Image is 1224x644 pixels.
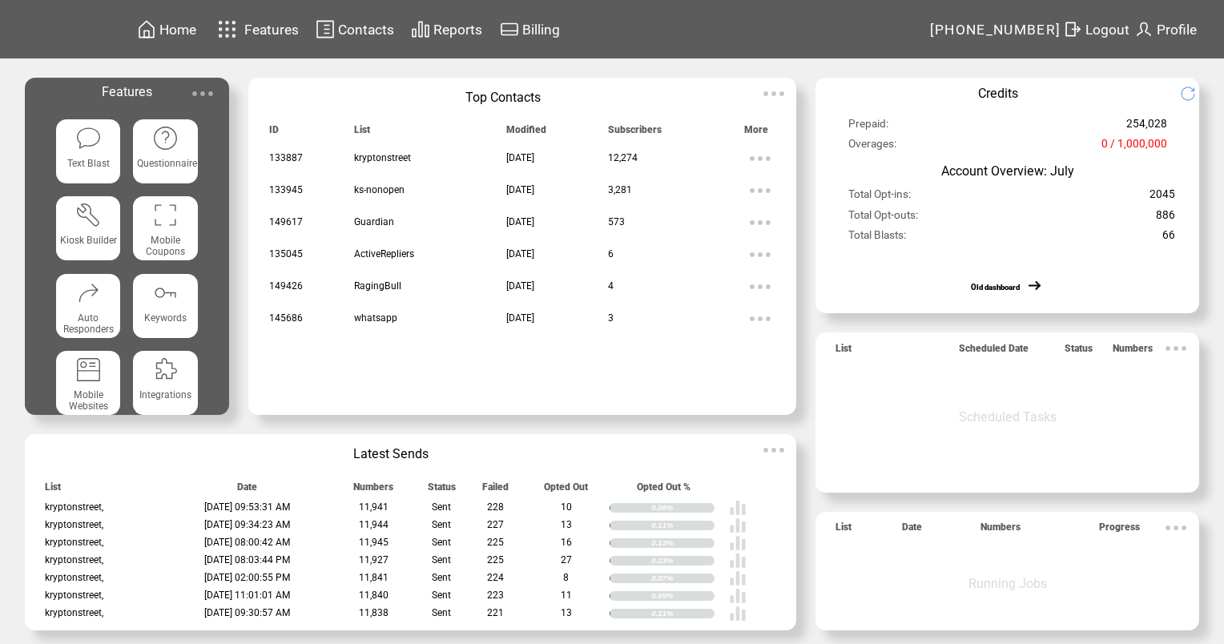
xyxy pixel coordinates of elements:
[563,572,569,583] span: 8
[56,196,120,260] a: Kiosk Builder
[1160,512,1192,544] img: ellypsis.svg
[359,519,389,530] span: 11,944
[506,124,546,143] span: Modified
[269,184,303,195] span: 133945
[133,274,197,338] a: Keywords
[152,202,179,228] img: coupons.svg
[354,248,414,260] span: ActiveRepliers
[941,163,1074,179] span: Account Overview: July
[608,280,614,292] span: 4
[729,499,747,517] img: poll%20-%20white.svg
[204,572,291,583] span: [DATE] 02:00:55 PM
[561,554,572,566] span: 27
[487,554,504,566] span: 225
[651,609,715,618] div: 0.11%
[482,481,509,500] span: Failed
[152,356,179,383] img: integrations.svg
[522,22,560,38] span: Billing
[651,556,715,566] div: 0.23%
[1113,343,1153,361] span: Numbers
[1134,19,1154,39] img: profile.svg
[651,503,715,513] div: 0.08%
[487,607,504,618] span: 221
[506,216,534,227] span: [DATE]
[1099,521,1140,540] span: Progress
[213,16,241,42] img: features.svg
[204,607,291,618] span: [DATE] 09:30:57 AM
[269,216,303,227] span: 149617
[978,86,1018,101] span: Credits
[69,389,108,412] span: Mobile Websites
[487,537,504,548] span: 225
[561,519,572,530] span: 13
[75,202,102,228] img: tool%201.svg
[835,521,852,540] span: List
[354,216,394,227] span: Guardian
[744,207,776,239] img: ellypsis.svg
[204,519,291,530] span: [DATE] 09:34:23 AM
[729,552,747,570] img: poll%20-%20white.svg
[211,14,301,45] a: Features
[637,481,691,500] span: Opted Out %
[269,124,279,143] span: ID
[848,117,888,137] span: Prepaid:
[433,22,482,38] span: Reports
[1101,137,1167,157] span: 0 / 1,000,000
[729,605,747,622] img: poll%20-%20white.svg
[1156,208,1175,228] span: 886
[561,501,572,513] span: 10
[1150,187,1175,207] span: 2045
[487,590,504,601] span: 223
[45,519,103,530] span: kryptonstreet,
[432,607,451,618] span: Sent
[354,312,397,324] span: whatsapp
[56,351,120,415] a: Mobile Websites
[1160,332,1192,364] img: ellypsis.svg
[45,537,103,548] span: kryptonstreet,
[359,572,389,583] span: 11,841
[1132,17,1199,42] a: Profile
[269,152,303,163] span: 133887
[487,501,504,513] span: 228
[651,521,715,530] div: 0.11%
[465,90,541,105] span: Top Contacts
[959,343,1029,361] span: Scheduled Date
[848,208,918,228] span: Total Opt-outs:
[651,574,715,583] div: 0.07%
[269,248,303,260] span: 135045
[316,19,335,39] img: contacts.svg
[1157,22,1197,38] span: Profile
[608,124,662,143] span: Subscribers
[959,409,1057,425] span: Scheduled Tasks
[930,22,1061,38] span: [PHONE_NUMBER]
[359,590,389,601] span: 11,840
[45,590,103,601] span: kryptonstreet,
[971,283,1020,292] a: Old dashboard
[1061,17,1132,42] a: Logout
[608,152,638,163] span: 12,274
[980,521,1021,540] span: Numbers
[506,152,534,163] span: [DATE]
[428,481,456,500] span: Status
[608,184,632,195] span: 3,281
[902,521,922,540] span: Date
[1126,117,1167,137] span: 254,028
[651,538,715,548] div: 0.13%
[204,537,291,548] span: [DATE] 08:00:42 AM
[506,248,534,260] span: [DATE]
[744,239,776,271] img: ellypsis.svg
[411,19,430,39] img: chart.svg
[60,235,117,246] span: Kiosk Builder
[506,280,534,292] span: [DATE]
[133,119,197,183] a: Questionnaire
[204,501,291,513] span: [DATE] 09:53:31 AM
[146,235,185,257] span: Mobile Coupons
[45,572,103,583] span: kryptonstreet,
[729,534,747,552] img: poll%20-%20white.svg
[500,19,519,39] img: creidtcard.svg
[744,175,776,207] img: ellypsis.svg
[359,607,389,618] span: 11,838
[432,537,451,548] span: Sent
[204,590,291,601] span: [DATE] 11:01:01 AM
[187,78,219,110] img: ellypsis.svg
